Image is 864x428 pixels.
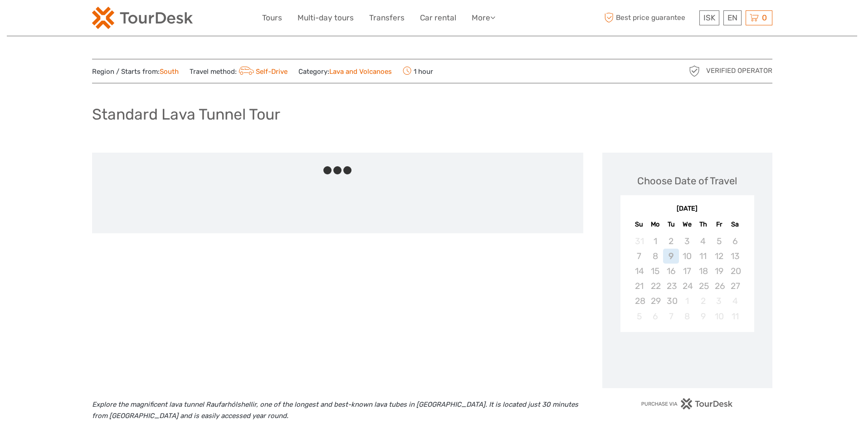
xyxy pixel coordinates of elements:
[711,234,727,249] div: Not available Friday, September 5th, 2025
[695,264,711,279] div: Not available Thursday, September 18th, 2025
[695,293,711,308] div: Not available Thursday, October 2nd, 2025
[647,234,663,249] div: Not available Monday, September 1st, 2025
[727,293,743,308] div: Not available Saturday, October 4th, 2025
[298,67,392,77] span: Category:
[695,234,711,249] div: Not available Thursday, September 4th, 2025
[679,234,695,249] div: Not available Wednesday, September 3rd, 2025
[679,279,695,293] div: Not available Wednesday, September 24th, 2025
[761,13,768,22] span: 0
[679,249,695,264] div: Not available Wednesday, September 10th, 2025
[92,67,179,77] span: Region / Starts from:
[160,67,179,76] a: South
[623,234,751,324] div: month 2025-09
[641,398,733,409] img: PurchaseViaTourDesk.png
[727,218,743,231] div: Sa
[647,264,663,279] div: Not available Monday, September 15th, 2025
[695,249,711,264] div: Not available Thursday, September 11th, 2025
[647,309,663,324] div: Not available Monday, October 6th, 2025
[631,279,647,293] div: Not available Sunday, September 21st, 2025
[647,293,663,308] div: Not available Monday, September 29th, 2025
[711,249,727,264] div: Not available Friday, September 12th, 2025
[369,11,405,24] a: Transfers
[631,309,647,324] div: Not available Sunday, October 5th, 2025
[695,218,711,231] div: Th
[727,234,743,249] div: Not available Saturday, September 6th, 2025
[663,234,679,249] div: Not available Tuesday, September 2nd, 2025
[329,67,392,76] a: Lava and Volcanoes
[631,234,647,249] div: Not available Sunday, August 31st, 2025
[727,279,743,293] div: Not available Saturday, September 27th, 2025
[679,309,695,324] div: Not available Wednesday, October 8th, 2025
[602,10,697,25] span: Best price guarantee
[472,11,495,24] a: More
[637,174,737,188] div: Choose Date of Travel
[663,218,679,231] div: Tu
[711,264,727,279] div: Not available Friday, September 19th, 2025
[727,249,743,264] div: Not available Saturday, September 13th, 2025
[711,293,727,308] div: Not available Friday, October 3rd, 2025
[631,264,647,279] div: Not available Sunday, September 14th, 2025
[190,65,288,77] span: Travel method:
[663,309,679,324] div: Not available Tuesday, October 7th, 2025
[663,279,679,293] div: Not available Tuesday, September 23rd, 2025
[647,249,663,264] div: Not available Monday, September 8th, 2025
[727,309,743,324] div: Not available Saturday, October 11th, 2025
[631,218,647,231] div: Su
[298,11,354,24] a: Multi-day tours
[237,67,288,76] a: Self-Drive
[703,13,715,22] span: ISK
[647,218,663,231] div: Mo
[679,293,695,308] div: Not available Wednesday, October 1st, 2025
[631,249,647,264] div: Not available Sunday, September 7th, 2025
[262,11,282,24] a: Tours
[727,264,743,279] div: Not available Saturday, September 20th, 2025
[695,279,711,293] div: Not available Thursday, September 25th, 2025
[663,264,679,279] div: Not available Tuesday, September 16th, 2025
[663,293,679,308] div: Not available Tuesday, September 30th, 2025
[695,309,711,324] div: Not available Thursday, October 9th, 2025
[92,7,193,29] img: 120-15d4194f-c635-41b9-a512-a3cb382bfb57_logo_small.png
[679,264,695,279] div: Not available Wednesday, September 17th, 2025
[92,400,578,420] i: Explore the magnificent lava tunnel Raufarhólshellir, one of the longest and best-known lava tube...
[647,279,663,293] div: Not available Monday, September 22nd, 2025
[687,64,702,78] img: verified_operator_grey_128.png
[420,11,456,24] a: Car rental
[711,279,727,293] div: Not available Friday, September 26th, 2025
[706,66,772,76] span: Verified Operator
[403,65,433,77] span: 1 hour
[711,309,727,324] div: Not available Friday, October 10th, 2025
[684,356,690,361] div: Loading...
[663,249,679,264] div: Not available Tuesday, September 9th, 2025
[92,105,280,124] h1: Standard Lava Tunnel Tour
[620,204,754,214] div: [DATE]
[679,218,695,231] div: We
[711,218,727,231] div: Fr
[631,293,647,308] div: Not available Sunday, September 28th, 2025
[723,10,742,25] div: EN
